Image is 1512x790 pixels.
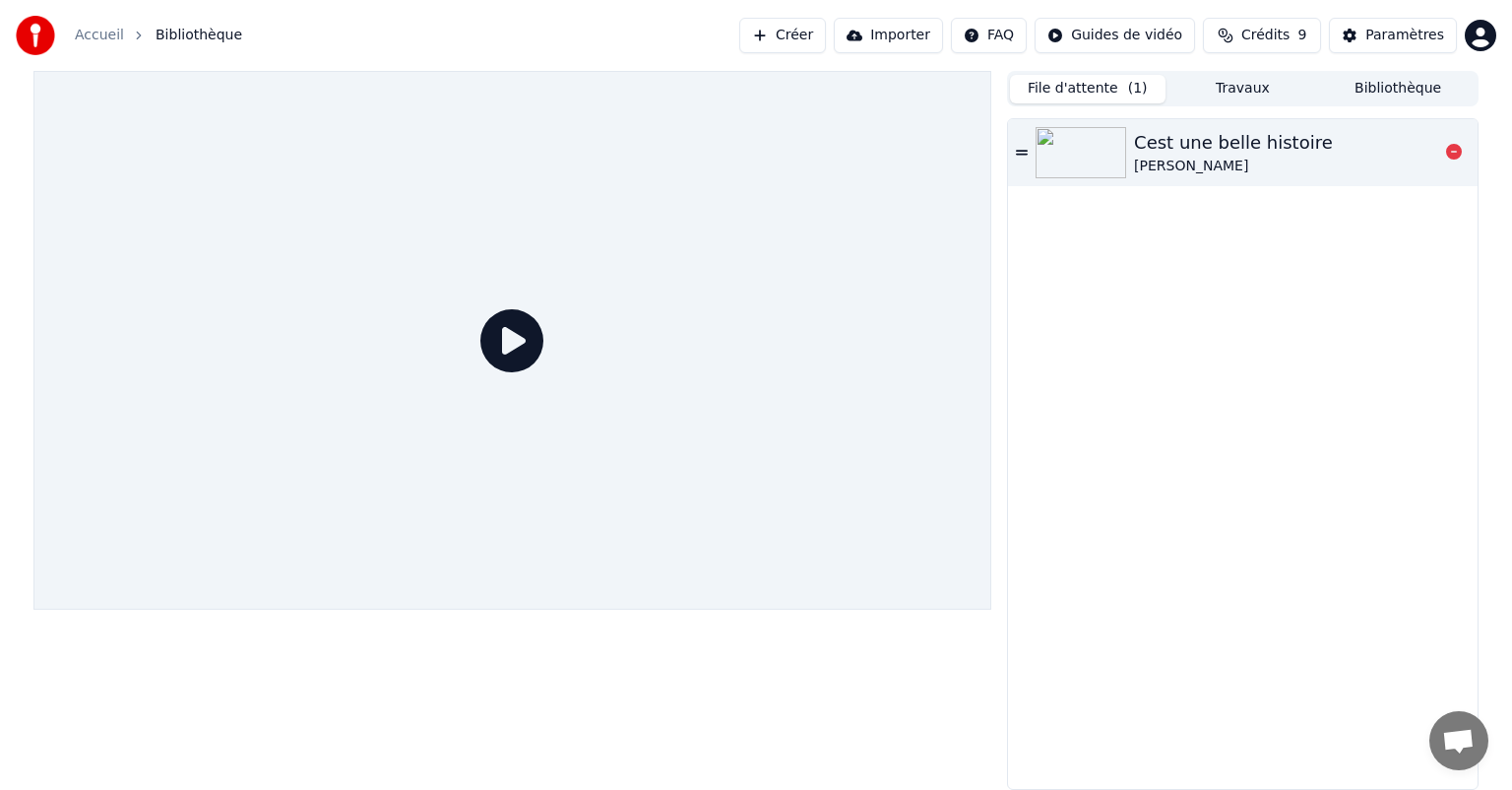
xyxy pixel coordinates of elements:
[1035,18,1195,53] button: Guides de vidéo
[1429,711,1488,770] a: Ouvrir le chat
[1203,18,1321,53] button: Crédits9
[1165,75,1321,103] button: Travaux
[156,26,242,45] span: Bibliothèque
[1128,79,1148,99] span: ( 1 )
[1297,26,1306,45] span: 9
[16,16,55,55] img: youka
[1329,18,1457,53] button: Paramètres
[1010,75,1165,103] button: File d'attente
[739,18,826,53] button: Créer
[951,18,1027,53] button: FAQ
[75,26,124,45] a: Accueil
[1365,26,1444,45] div: Paramètres
[1134,129,1333,157] div: Cest une belle histoire
[1320,75,1476,103] button: Bibliothèque
[1241,26,1290,45] span: Crédits
[75,26,242,45] nav: breadcrumb
[834,18,943,53] button: Importer
[1134,157,1333,176] div: [PERSON_NAME]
